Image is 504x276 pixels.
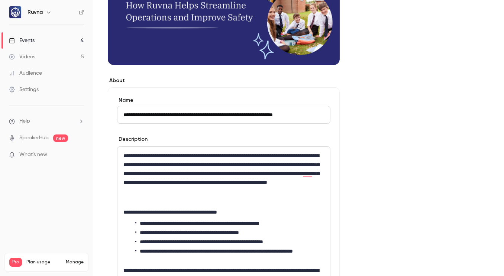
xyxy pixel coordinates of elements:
[19,134,49,142] a: SpeakerHub
[117,136,148,143] label: Description
[9,37,35,44] div: Events
[26,259,61,265] span: Plan usage
[19,151,47,159] span: What's new
[28,9,43,16] h6: Ruvna
[9,86,39,93] div: Settings
[108,77,340,84] label: About
[117,97,330,104] label: Name
[9,258,22,267] span: Pro
[19,117,30,125] span: Help
[53,134,68,142] span: new
[66,259,84,265] a: Manage
[9,53,35,61] div: Videos
[9,117,84,125] li: help-dropdown-opener
[9,6,21,18] img: Ruvna
[9,69,42,77] div: Audience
